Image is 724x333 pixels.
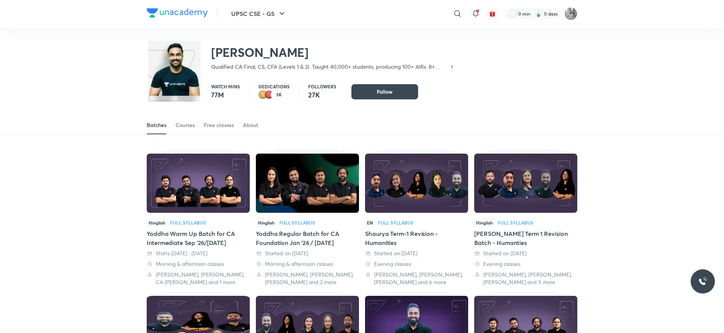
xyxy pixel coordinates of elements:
[256,218,276,227] span: Hinglish
[147,218,167,227] span: Hinglish
[256,260,359,268] div: Morning & afternoon classes
[211,84,240,89] p: Watch mins
[243,121,258,129] div: About
[147,150,250,286] div: Yoddha Warm Up Batch for CA Intermediate Sep '26/Jan'27
[176,121,195,129] div: Courses
[474,250,577,257] div: Started on 30 Jul 2025
[474,154,577,213] img: Thumbnail
[211,90,240,99] p: 77M
[243,116,258,134] a: About
[256,150,359,286] div: Yoddha Regular Batch for CA Foundation Jan '26 / May '26
[147,250,250,257] div: Starts in 4 days · 6 Oct 2025
[365,150,468,286] div: Shaurya Term-1 Revision - Humanities
[147,271,250,286] div: Aditya Sharma, Shantam Gupta, CA Kishan Kumar and 1 more
[377,88,393,96] span: Follow
[474,229,577,247] div: [PERSON_NAME] Term 1 Revision Batch - Humanties
[365,260,468,268] div: Evening classes
[351,84,418,99] button: Follow
[276,92,282,97] p: 3K
[279,220,315,225] div: Full Syllabus
[265,90,274,99] img: educator badge1
[535,10,542,17] img: streak
[489,10,496,17] img: avatar
[204,116,234,134] a: Free classes
[378,220,414,225] div: Full Syllabus
[256,250,359,257] div: Started on 19 Aug 2025
[176,116,195,134] a: Courses
[147,116,166,134] a: Batches
[259,90,268,99] img: educator badge2
[474,260,577,268] div: Evening classes
[365,218,375,227] span: EN
[170,220,206,225] div: Full Syllabus
[474,218,495,227] span: Hinglish
[147,229,250,247] div: Yoddha Warm Up Batch for CA Intermediate Sep '26/[DATE]
[564,7,577,20] img: Koushik Dhenki
[308,84,336,89] p: Followers
[365,271,468,286] div: Bharat Anuragi, Ajay Dhayal, Oshin Phull Taknori and 6 more
[227,6,291,21] button: UPSC CSE - GS
[486,8,498,20] button: avatar
[211,45,455,60] h2: [PERSON_NAME]
[365,154,468,213] img: Thumbnail
[474,271,577,286] div: Bharat Anuragi, Ajay Dhayal, Oshin Phull Taknori and 5 more
[256,154,359,213] img: Thumbnail
[147,154,250,213] img: Thumbnail
[256,271,359,286] div: Aditya Sharma, Shivani Sharma, Shantam Gupta and 2 more
[204,121,234,129] div: Free classes
[256,229,359,247] div: Yoddha Regular Batch for CA Foundation Jan '26 / [DATE]
[365,229,468,247] div: Shaurya Term-1 Revision - Humanities
[698,277,707,286] img: ttu
[498,220,533,225] div: Full Syllabus
[259,84,290,89] p: Dedications
[147,8,208,17] img: Company Logo
[147,8,208,19] a: Company Logo
[365,250,468,257] div: Started on 30 Jul 2025
[147,121,166,129] div: Batches
[308,90,336,99] p: 27K
[147,260,250,268] div: Morning & afternoon classes
[211,63,449,71] p: Qualified CA Final, CS, CFA (Levels 1 & 2). Taught 40,000+ students, producing 100+ AIRs. 8+ year...
[474,150,577,286] div: Vijeta Term 1 Revision Batch - Humanties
